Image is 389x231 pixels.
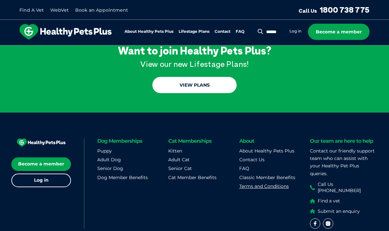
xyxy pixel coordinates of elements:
a: About Healthy Pets Plus [239,148,294,154]
a: Kitten [168,148,182,154]
a: Log in [11,174,71,187]
a: Lifestage Plans [179,30,209,34]
a: Senior Cat [168,165,192,171]
a: Adult Cat [168,157,190,163]
h6: Cat Memberships [168,139,236,143]
a: Classic Member Benefits [239,175,295,180]
a: Become a member [11,157,71,171]
img: hpp-logo [19,24,112,40]
a: Find a vet [310,198,378,204]
a: Call Us [PHONE_NUMBER] [310,181,378,194]
a: Log in [289,29,301,34]
span: Call Us [299,7,317,14]
a: WebVet [50,7,69,13]
button: Search [256,28,265,35]
a: Find A Vet [19,7,44,13]
span: Find a vet [318,198,340,204]
a: Become a member [308,24,370,40]
a: Contact [215,30,230,34]
a: Submit an enquiry [310,208,378,215]
span: View our new Lifestage Plans! [140,59,249,69]
a: Book an Appointment [75,7,128,13]
a: Puppy [97,148,112,154]
a: Adult Dog [97,157,121,163]
a: FAQ [236,30,244,34]
h6: Our team are here to help [310,139,373,143]
a: About Healthy Pets Plus [124,30,173,34]
a: Cat Member Benefits [168,175,217,180]
a: Senior Dog [97,165,123,171]
h6: About [239,139,307,143]
span: Proactive, preventative wellness program designed to keep your pet healthier and happier for longer [74,45,316,51]
a: Call Us1800 738 775 [299,5,370,15]
a: Dog Member Benefits [97,175,148,180]
a: Contact Us [239,157,265,163]
a: Terms and Conditions [239,183,289,189]
a: FAQ [239,165,249,171]
span: Want to join Healthy Pets Plus? [118,44,271,57]
p: Contact our friendly support team who can assist with your Healthy Pet Plus queries. [310,147,378,177]
a: View Plans [152,77,237,93]
h6: Dog Memberships [97,139,165,143]
img: HEALTHY PETS PLUS [17,139,65,147]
